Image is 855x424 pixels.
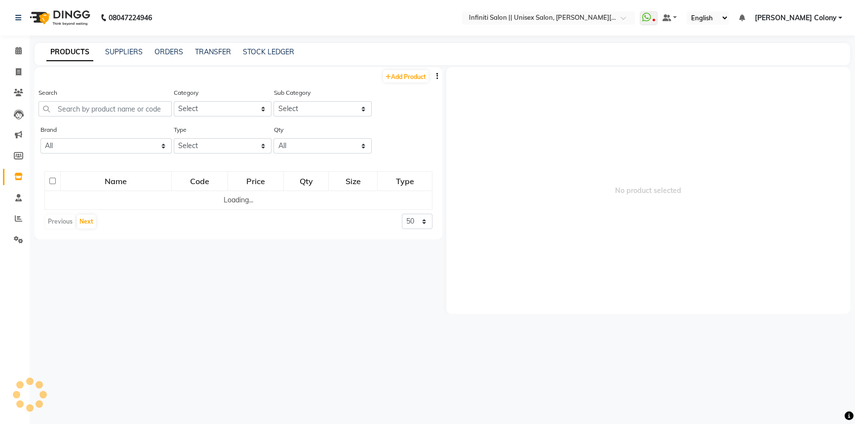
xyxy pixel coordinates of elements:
label: Category [174,88,198,97]
td: Loading... [45,191,432,210]
div: Price [229,172,283,190]
label: Qty [273,125,283,134]
label: Sub Category [273,88,310,97]
div: Code [172,172,228,190]
b: 08047224946 [109,4,152,32]
div: Type [378,172,431,190]
button: Next [77,215,96,229]
label: Type [174,125,187,134]
div: Name [61,172,171,190]
a: SUPPLIERS [105,47,143,56]
a: STOCK LEDGER [243,47,294,56]
label: Brand [40,125,57,134]
a: PRODUCTS [46,43,93,61]
div: Qty [284,172,328,190]
span: [PERSON_NAME] Colony [754,13,836,23]
div: Size [329,172,377,190]
label: Search [39,88,57,97]
a: TRANSFER [195,47,231,56]
a: Add Product [383,70,428,82]
a: ORDERS [155,47,183,56]
input: Search by product name or code [39,101,172,116]
span: No product selected [446,67,850,314]
img: logo [25,4,93,32]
